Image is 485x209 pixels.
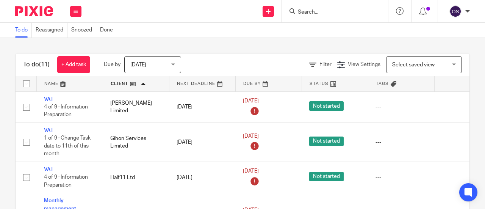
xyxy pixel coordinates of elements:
[243,169,259,174] span: [DATE]
[449,5,462,17] img: svg%3E
[104,61,120,68] p: Due by
[348,62,380,67] span: View Settings
[169,91,235,123] td: [DATE]
[44,136,91,157] span: 1 of 9 · Change Task date to 11th of this month
[44,175,88,188] span: 4 of 9 · Information Preparation
[297,9,365,16] input: Search
[44,167,53,172] a: VAT
[169,123,235,162] td: [DATE]
[39,61,50,68] span: (11)
[130,62,146,68] span: [DATE]
[44,104,88,118] span: 4 of 9 · Information Preparation
[243,98,259,104] span: [DATE]
[44,128,53,133] a: VAT
[36,23,67,38] a: Reassigned
[15,23,32,38] a: To do
[309,172,344,181] span: Not started
[103,123,169,162] td: Gihon Services Limited
[375,103,427,111] div: ---
[15,6,53,16] img: Pixie
[100,23,117,38] a: Done
[309,137,344,146] span: Not started
[392,62,435,68] span: Select saved view
[103,162,169,193] td: Half11 Ltd
[169,162,235,193] td: [DATE]
[71,23,96,38] a: Snoozed
[319,62,332,67] span: Filter
[23,61,50,69] h1: To do
[44,97,53,102] a: VAT
[57,56,90,73] a: + Add task
[375,174,427,181] div: ---
[103,91,169,123] td: [PERSON_NAME] Limited
[375,138,427,146] div: ---
[243,134,259,139] span: [DATE]
[376,82,389,86] span: Tags
[309,101,344,111] span: Not started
